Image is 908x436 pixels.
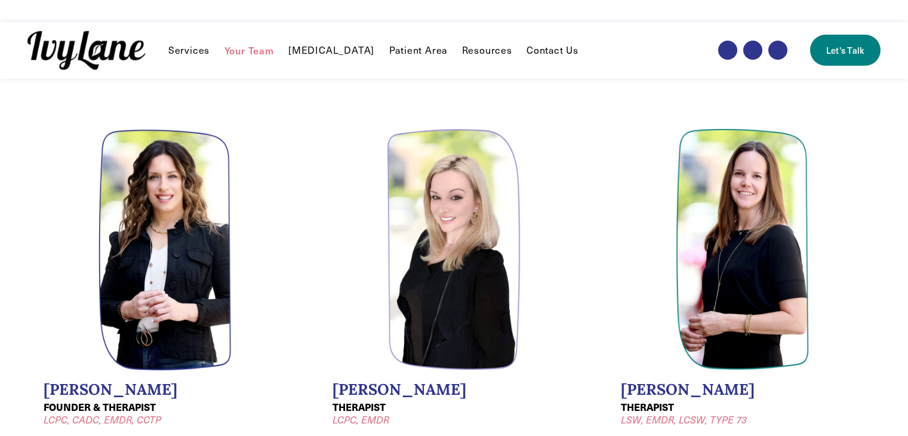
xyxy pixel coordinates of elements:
a: Facebook [718,41,737,60]
strong: THERAPIST [333,400,386,414]
img: Headshot of Wendy Pawelski, LCPC, CADC, EMDR, CCTP. Wendy is a founder oft Ivy Lane Counseling [99,128,232,371]
em: LCPC, EMDR [333,413,389,426]
a: Patient Area [389,43,448,57]
a: Instagram [743,41,762,60]
a: Contact Us [527,43,578,57]
a: Your Team [224,43,274,57]
span: Resources [462,44,512,57]
h2: [PERSON_NAME] [333,380,576,399]
h2: [PERSON_NAME] [621,380,864,399]
img: Ivy Lane Counseling &mdash; Therapy that works for you [27,31,146,70]
span: Services [168,44,210,57]
em: LSW, EMDR, LCSW, TYPE 73 [621,413,747,426]
img: Headshot of Jessica Wilkiel, LCPC, EMDR. Meghan is a therapist at Ivy Lane Counseling. [387,128,521,371]
a: [MEDICAL_DATA] [288,43,374,57]
a: folder dropdown [168,43,210,57]
a: folder dropdown [462,43,512,57]
a: Let's Talk [810,35,881,66]
strong: THERAPIST [621,400,674,414]
img: Headshot of Jodi Kautz, LSW, EMDR, TYPE 73, LCSW. Jodi is a therapist at Ivy Lane Counseling. [676,128,809,371]
em: LCPC, CADC, EMDR, CCTP [44,413,161,426]
a: LinkedIn [768,41,787,60]
h2: [PERSON_NAME] [44,380,287,399]
strong: FOUNDER & THERAPIST [44,400,156,414]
